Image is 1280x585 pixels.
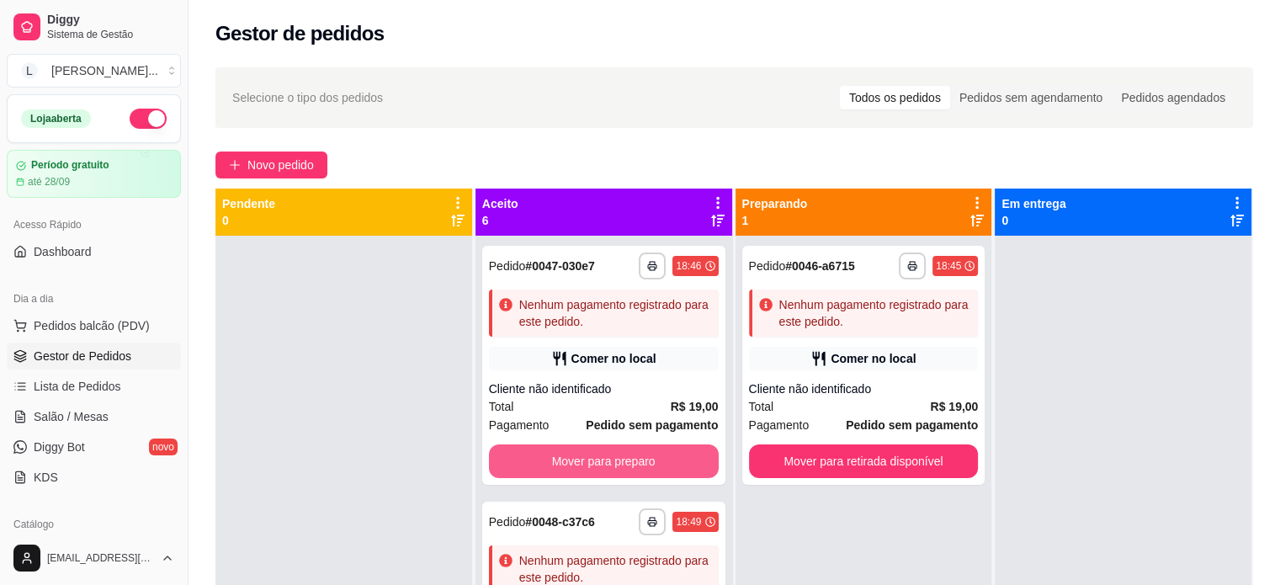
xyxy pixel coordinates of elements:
[34,439,85,455] span: Diggy Bot
[785,259,855,273] strong: # 0046-a6715
[525,259,595,273] strong: # 0047-030e7
[489,259,526,273] span: Pedido
[7,343,181,370] a: Gestor de Pedidos
[34,378,121,395] span: Lista de Pedidos
[215,20,385,47] h2: Gestor de pedidos
[482,212,518,229] p: 6
[7,373,181,400] a: Lista de Pedidos
[1001,195,1065,212] p: Em entrega
[47,13,174,28] span: Diggy
[7,238,181,265] a: Dashboard
[21,62,38,79] span: L
[749,259,786,273] span: Pedido
[779,296,972,330] div: Nenhum pagamento registrado para este pedido.
[1112,86,1235,109] div: Pedidos agendados
[936,259,961,273] div: 18:45
[7,538,181,578] button: [EMAIL_ADDRESS][DOMAIN_NAME]
[34,408,109,425] span: Salão / Mesas
[586,418,718,432] strong: Pedido sem pagamento
[1001,212,1065,229] p: 0
[7,150,181,198] a: Período gratuitoaté 28/09
[130,109,167,129] button: Alterar Status
[222,195,275,212] p: Pendente
[229,159,241,171] span: plus
[840,86,950,109] div: Todos os pedidos
[831,350,916,367] div: Comer no local
[489,515,526,529] span: Pedido
[846,418,978,432] strong: Pedido sem pagamento
[489,380,719,397] div: Cliente não identificado
[749,380,979,397] div: Cliente não identificado
[571,350,656,367] div: Comer no local
[222,212,275,229] p: 0
[489,416,550,434] span: Pagamento
[671,400,719,413] strong: R$ 19,00
[742,195,808,212] p: Preparando
[7,312,181,339] button: Pedidos balcão (PDV)
[7,7,181,47] a: DiggySistema de Gestão
[950,86,1112,109] div: Pedidos sem agendamento
[34,243,92,260] span: Dashboard
[519,296,712,330] div: Nenhum pagamento registrado para este pedido.
[232,88,383,107] span: Selecione o tipo dos pedidos
[7,211,181,238] div: Acesso Rápido
[34,469,58,486] span: KDS
[489,397,514,416] span: Total
[482,195,518,212] p: Aceito
[7,403,181,430] a: Salão / Mesas
[215,152,327,178] button: Novo pedido
[749,444,979,478] button: Mover para retirada disponível
[749,416,810,434] span: Pagamento
[31,159,109,172] article: Período gratuito
[28,175,70,189] article: até 28/09
[7,464,181,491] a: KDS
[47,551,154,565] span: [EMAIL_ADDRESS][DOMAIN_NAME]
[7,511,181,538] div: Catálogo
[930,400,978,413] strong: R$ 19,00
[742,212,808,229] p: 1
[21,109,91,128] div: Loja aberta
[749,397,774,416] span: Total
[7,285,181,312] div: Dia a dia
[34,317,150,334] span: Pedidos balcão (PDV)
[51,62,158,79] div: [PERSON_NAME] ...
[7,433,181,460] a: Diggy Botnovo
[34,348,131,364] span: Gestor de Pedidos
[525,515,595,529] strong: # 0048-c37c6
[247,156,314,174] span: Novo pedido
[47,28,174,41] span: Sistema de Gestão
[489,444,719,478] button: Mover para preparo
[676,259,701,273] div: 18:46
[7,54,181,88] button: Select a team
[676,515,701,529] div: 18:49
